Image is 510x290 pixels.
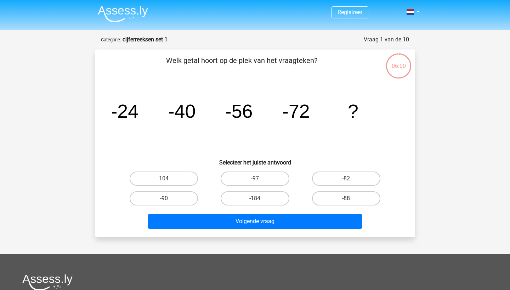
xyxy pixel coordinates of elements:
[107,55,377,76] p: Welk getal hoort op de plek van het vraagteken?
[225,100,253,122] tspan: -56
[101,37,121,42] small: Categorie:
[221,172,289,186] label: -97
[130,172,198,186] label: 104
[98,6,148,22] img: Assessly
[148,214,362,229] button: Volgende vraag
[348,100,358,122] tspan: ?
[168,100,196,122] tspan: -40
[312,172,380,186] label: -82
[123,36,168,43] strong: cijferreeksen set 1
[364,35,409,44] div: Vraag 1 van de 10
[221,191,289,205] label: -184
[385,53,412,70] div: 06:00
[282,100,310,122] tspan: -72
[338,9,362,16] a: Registreer
[130,191,198,205] label: -90
[107,153,403,166] h6: Selecteer het juiste antwoord
[312,191,380,205] label: -88
[111,100,138,122] tspan: -24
